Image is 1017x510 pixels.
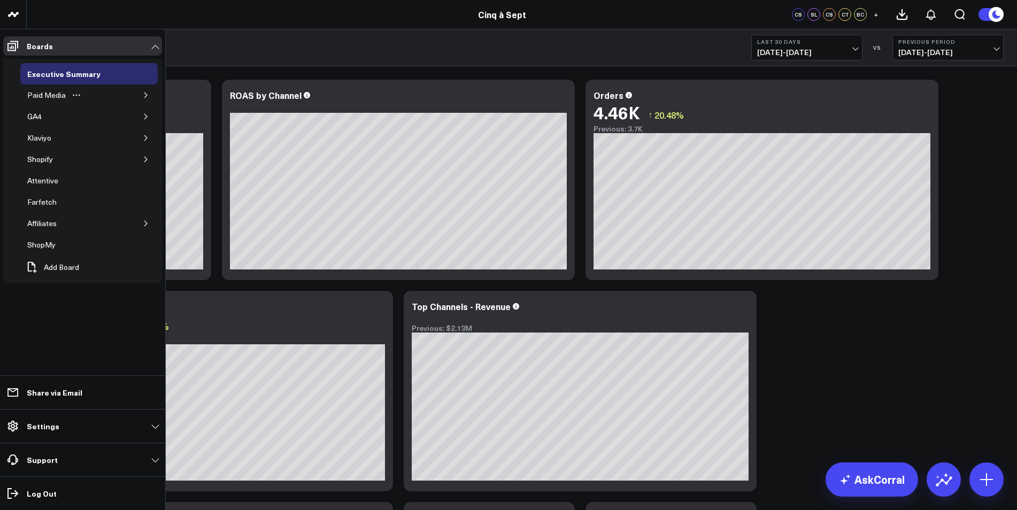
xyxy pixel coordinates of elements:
[27,489,57,498] p: Log Out
[20,127,74,149] a: KlaviyoOpen board menu
[898,38,998,45] b: Previous Period
[869,8,882,21] button: +
[20,256,84,279] button: Add Board
[27,455,58,464] p: Support
[594,103,640,122] div: 4.46K
[20,170,81,191] a: AttentiveOpen board menu
[20,106,65,127] a: GA4Open board menu
[478,9,526,20] a: Cinq à Sept
[44,263,79,272] span: Add Board
[854,8,867,21] div: BC
[20,63,124,84] a: Executive SummaryOpen board menu
[25,196,59,208] div: Farfetch
[892,35,1004,60] button: Previous Period[DATE]-[DATE]
[823,8,836,21] div: CS
[838,8,851,21] div: CT
[27,42,53,50] p: Boards
[25,67,103,80] div: Executive Summary
[874,11,879,18] span: +
[757,38,857,45] b: Last 30 Days
[412,324,749,333] div: Previous: $2.13M
[594,89,623,101] div: Orders
[20,149,76,170] a: ShopifyOpen board menu
[25,110,44,123] div: GA4
[25,174,61,187] div: Attentive
[792,8,805,21] div: CS
[25,153,56,166] div: Shopify
[25,132,54,144] div: Klaviyo
[3,484,162,503] a: Log Out
[757,48,857,57] span: [DATE] - [DATE]
[25,89,68,102] div: Paid Media
[20,191,80,213] a: FarfetchOpen board menu
[654,109,684,121] span: 20.48%
[48,336,385,344] div: Previous: $355.32K
[27,422,59,430] p: Settings
[594,125,930,133] div: Previous: 3.7K
[898,48,998,57] span: [DATE] - [DATE]
[27,388,82,397] p: Share via Email
[807,8,820,21] div: SL
[412,300,511,312] div: Top Channels - Revenue
[826,462,918,497] a: AskCorral
[68,91,84,99] button: Open board menu
[20,84,89,106] a: Paid MediaOpen board menu
[648,108,652,122] span: ↑
[25,238,58,251] div: ShopMy
[230,89,302,101] div: ROAS by Channel
[751,35,862,60] button: Last 30 Days[DATE]-[DATE]
[25,217,59,230] div: Affiliates
[868,44,887,51] div: VS
[20,234,79,256] a: ShopMyOpen board menu
[20,213,80,234] a: AffiliatesOpen board menu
